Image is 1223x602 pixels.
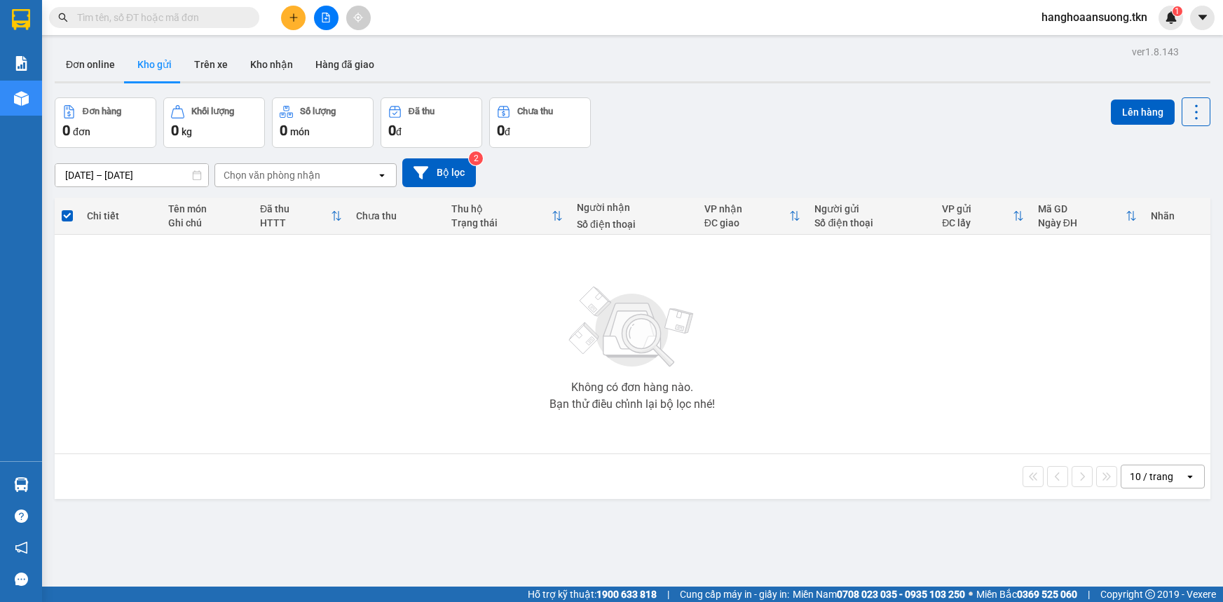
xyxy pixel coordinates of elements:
[577,219,690,230] div: Số điện thoại
[1088,587,1090,602] span: |
[444,198,570,235] th: Toggle SortBy
[14,91,29,106] img: warehouse-icon
[260,203,331,214] div: Đã thu
[596,589,657,600] strong: 1900 633 818
[15,509,28,523] span: question-circle
[469,151,483,165] sup: 2
[704,203,790,214] div: VP nhận
[191,107,234,116] div: Khối lượng
[356,210,438,221] div: Chưa thu
[680,587,789,602] span: Cung cấp máy in - giấy in:
[289,13,299,22] span: plus
[304,48,385,81] button: Hàng đã giao
[489,97,591,148] button: Chưa thu0đ
[667,587,669,602] span: |
[1196,11,1209,24] span: caret-down
[1175,6,1180,16] span: 1
[55,48,126,81] button: Đơn online
[562,278,702,376] img: svg+xml;base64,PHN2ZyBjbGFzcz0ibGlzdC1wbHVnX19zdmciIHhtbG5zPSJodHRwOi8vd3d3LnczLm9yZy8yMDAwL3N2Zy...
[55,164,208,186] input: Select a date range.
[272,97,374,148] button: Số lượng0món
[704,217,790,228] div: ĐC giao
[376,170,388,181] svg: open
[497,122,505,139] span: 0
[58,13,68,22] span: search
[942,203,1013,214] div: VP gửi
[381,97,482,148] button: Đã thu0đ
[15,573,28,586] span: message
[15,541,28,554] span: notification
[1130,470,1173,484] div: 10 / trang
[182,126,192,137] span: kg
[814,217,928,228] div: Số điện thoại
[697,198,808,235] th: Toggle SortBy
[163,97,265,148] button: Khối lượng0kg
[1030,8,1159,26] span: hanghoaansuong.tkn
[814,203,928,214] div: Người gửi
[300,107,336,116] div: Số lượng
[168,217,246,228] div: Ghi chú
[1132,44,1179,60] div: ver 1.8.143
[260,217,331,228] div: HTTT
[451,217,552,228] div: Trạng thái
[1184,471,1196,482] svg: open
[253,198,349,235] th: Toggle SortBy
[505,126,510,137] span: đ
[976,587,1077,602] span: Miền Bắc
[171,122,179,139] span: 0
[1031,198,1144,235] th: Toggle SortBy
[409,107,435,116] div: Đã thu
[402,158,476,187] button: Bộ lọc
[168,203,246,214] div: Tên món
[942,217,1013,228] div: ĐC lấy
[77,10,242,25] input: Tìm tên, số ĐT hoặc mã đơn
[55,97,156,148] button: Đơn hàng0đơn
[290,126,310,137] span: món
[14,56,29,71] img: solution-icon
[1151,210,1203,221] div: Nhãn
[528,587,657,602] span: Hỗ trợ kỹ thuật:
[396,126,402,137] span: đ
[1038,203,1126,214] div: Mã GD
[83,107,121,116] div: Đơn hàng
[353,13,363,22] span: aim
[837,589,965,600] strong: 0708 023 035 - 0935 103 250
[571,382,693,393] div: Không có đơn hàng nào.
[1190,6,1215,30] button: caret-down
[793,587,965,602] span: Miền Nam
[14,477,29,492] img: warehouse-icon
[549,399,715,410] div: Bạn thử điều chỉnh lại bộ lọc nhé!
[12,9,30,30] img: logo-vxr
[239,48,304,81] button: Kho nhận
[577,202,690,213] div: Người nhận
[281,6,306,30] button: plus
[1173,6,1182,16] sup: 1
[1165,11,1177,24] img: icon-new-feature
[935,198,1031,235] th: Toggle SortBy
[87,210,154,221] div: Chi tiết
[517,107,553,116] div: Chưa thu
[388,122,396,139] span: 0
[280,122,287,139] span: 0
[969,591,973,597] span: ⚪️
[346,6,371,30] button: aim
[183,48,239,81] button: Trên xe
[126,48,183,81] button: Kho gửi
[1038,217,1126,228] div: Ngày ĐH
[321,13,331,22] span: file-add
[62,122,70,139] span: 0
[1145,589,1155,599] span: copyright
[73,126,90,137] span: đơn
[224,168,320,182] div: Chọn văn phòng nhận
[1111,100,1175,125] button: Lên hàng
[314,6,339,30] button: file-add
[1017,589,1077,600] strong: 0369 525 060
[451,203,552,214] div: Thu hộ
